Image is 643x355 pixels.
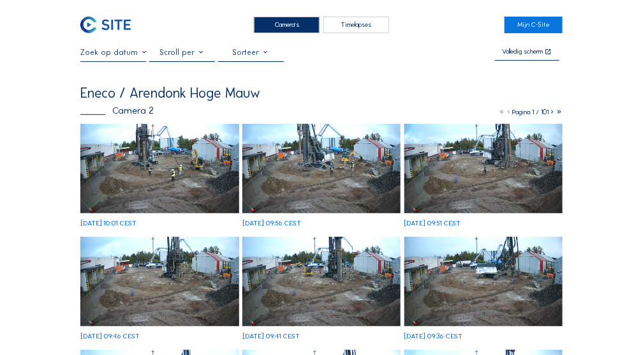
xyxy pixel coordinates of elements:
div: [DATE] 09:36 CEST [404,333,463,340]
div: Timelapses [323,17,389,34]
div: Eneco / Arendonk Hoge Mauw [80,86,260,100]
div: [DATE] 09:41 CEST [242,333,300,340]
div: [DATE] 09:56 CEST [242,220,301,227]
div: [DATE] 09:51 CEST [404,220,461,227]
img: image_53815030 [80,124,239,213]
input: Zoek op datum 󰅀 [80,48,146,57]
img: C-SITE Logo [80,17,131,34]
img: image_53814448 [242,237,401,326]
a: Mijn C-Site [505,17,563,34]
img: image_53814880 [242,124,401,213]
div: Camera's [254,17,320,34]
div: Volledig scherm [502,49,543,56]
img: image_53814740 [404,124,563,213]
div: [DATE] 09:46 CEST [80,333,140,340]
img: image_53814320 [404,237,563,326]
span: Pagina 1 / 101 [512,108,549,116]
img: image_53814600 [80,237,239,326]
a: C-SITE Logo [80,17,138,34]
div: Camera 2 [80,106,154,116]
div: [DATE] 10:01 CEST [80,220,137,227]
